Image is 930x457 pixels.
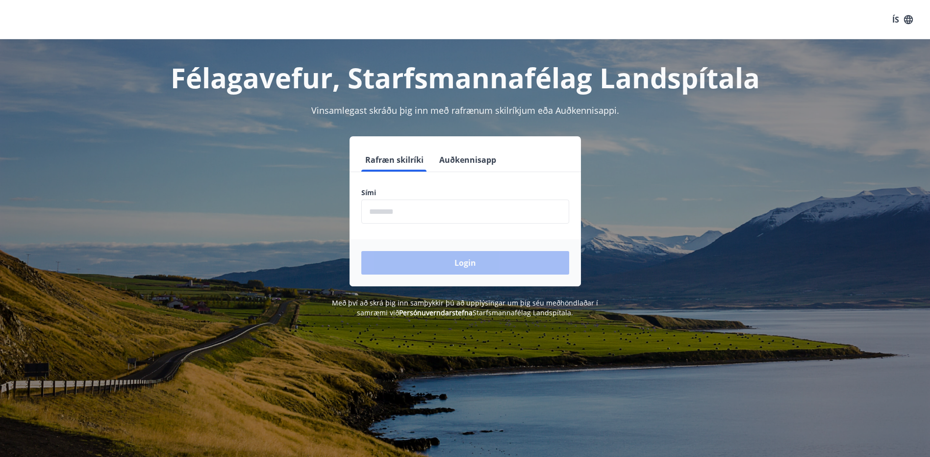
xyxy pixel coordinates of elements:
a: Persónuverndarstefna [399,308,473,317]
button: Auðkennisapp [435,148,500,172]
h1: Félagavefur, Starfsmannafélag Landspítala [124,59,806,96]
label: Sími [361,188,569,198]
button: Rafræn skilríki [361,148,427,172]
span: Vinsamlegast skráðu þig inn með rafrænum skilríkjum eða Auðkennisappi. [311,104,619,116]
span: Með því að skrá þig inn samþykkir þú að upplýsingar um þig séu meðhöndlaðar í samræmi við Starfsm... [332,298,598,317]
button: ÍS [887,11,918,28]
